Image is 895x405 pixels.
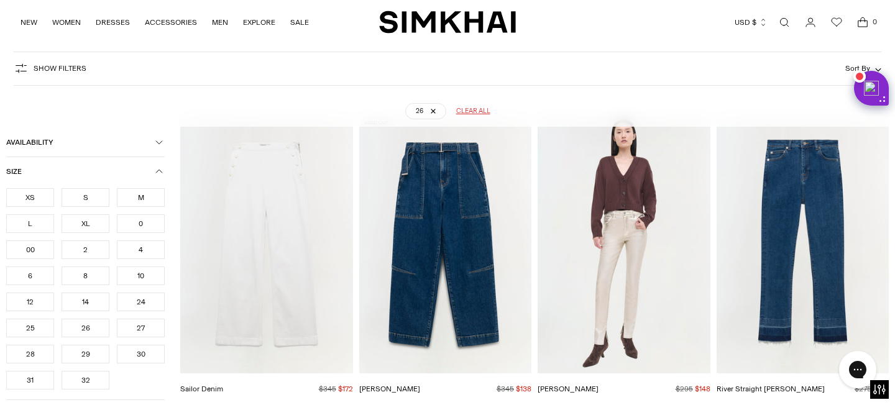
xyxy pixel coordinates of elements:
span: Show Filters [34,64,86,73]
s: $295 [676,385,693,393]
button: Show Filters [14,58,86,78]
div: 24 [117,293,165,311]
span: Clear all [456,106,490,116]
span: Availability [6,138,155,147]
a: Open search modal [772,10,797,35]
a: Sailor Denim [180,385,223,393]
s: $345 [319,385,336,393]
span: Size [6,167,155,176]
div: 25 [6,319,54,337]
a: River Straight [PERSON_NAME] [717,385,825,393]
button: USD $ [735,9,768,36]
img: Rae Denim [538,115,710,373]
a: WOMEN [52,9,81,36]
div: M [117,188,165,207]
div: 00 [6,240,54,259]
div: S [62,188,109,207]
span: 0 [869,16,880,27]
div: 10 [117,266,165,285]
div: 4 [117,240,165,259]
a: MEN [212,9,228,36]
span: $172 [338,385,353,393]
div: 30 [117,345,165,363]
img: River Straight Jean [717,115,889,373]
div: 29 [62,345,109,363]
div: 14 [62,293,109,311]
button: Sort By [845,61,881,75]
a: [PERSON_NAME] [359,385,420,393]
a: SALE [290,9,309,36]
iframe: Sign Up via Text for Offers [10,358,125,395]
a: 26 [405,103,446,119]
a: NEW [21,9,37,36]
button: Size [6,157,165,186]
div: 0 [117,214,165,233]
div: 26 [62,319,109,337]
div: 27 [117,319,165,337]
div: 28 [6,345,54,363]
div: 6 [6,266,54,285]
a: EXPLORE [243,9,275,36]
button: Availability [6,128,165,157]
a: Open cart modal [850,10,875,35]
div: 31 [6,371,54,389]
iframe: Gorgias live chat messenger [833,347,883,393]
div: XL [62,214,109,233]
a: ACCESSORIES [145,9,197,36]
a: Clear all [456,103,490,119]
a: [PERSON_NAME] [538,385,599,393]
a: Wishlist [824,10,849,35]
a: DRESSES [96,9,130,36]
span: Sort By [845,64,870,73]
span: $148 [695,385,710,393]
s: $345 [497,385,514,393]
img: Sailor Denim [180,115,353,373]
a: SIMKHAI [379,10,516,34]
div: 8 [62,266,109,285]
span: $138 [516,385,531,393]
img: Jenny Denim [359,115,532,373]
a: Go to the account page [798,10,823,35]
div: XS [6,188,54,207]
div: L [6,214,54,233]
div: 12 [6,293,54,311]
div: 2 [62,240,109,259]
